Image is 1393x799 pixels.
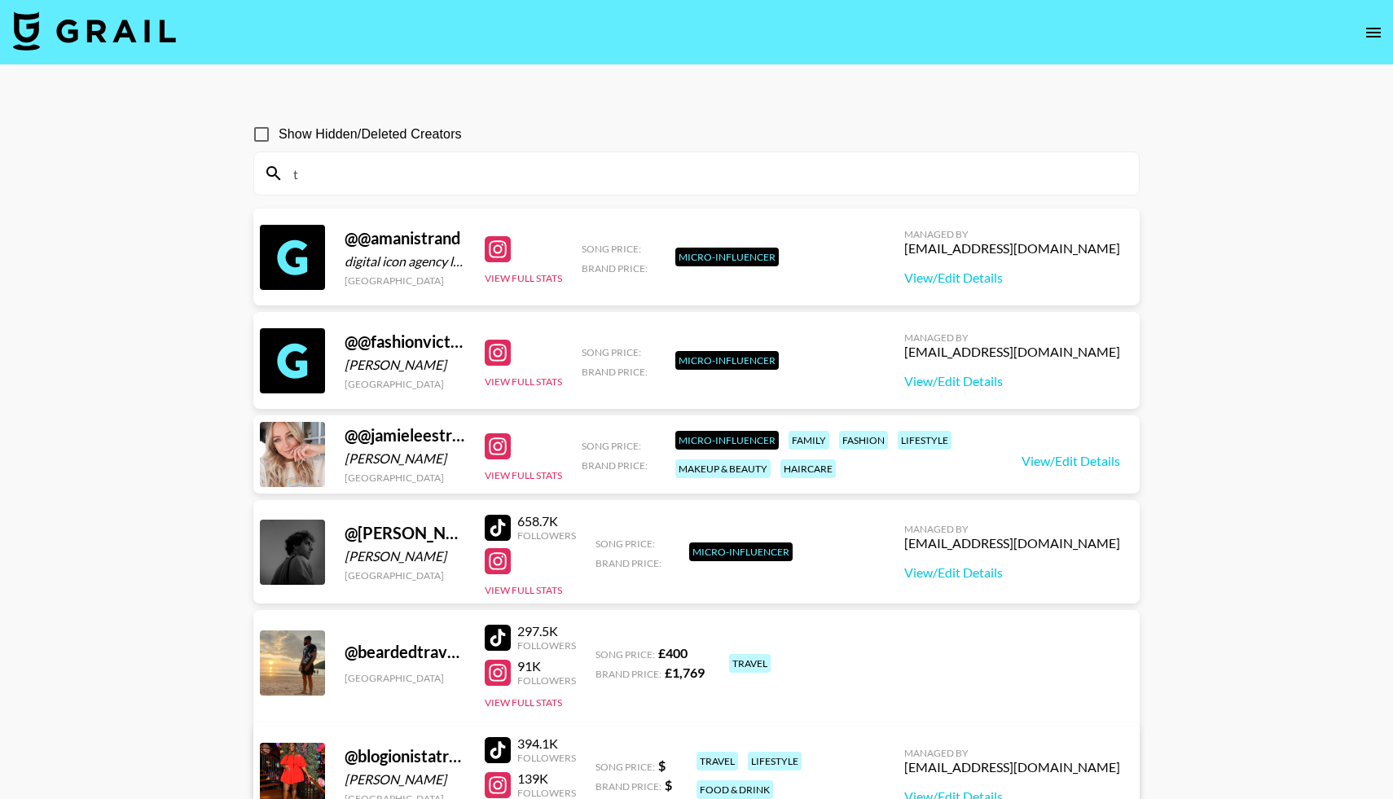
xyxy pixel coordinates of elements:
div: Followers [517,787,576,799]
span: Brand Price: [582,366,648,378]
div: [PERSON_NAME] [345,450,465,467]
div: Followers [517,639,576,652]
div: @ @jamieleestrand [345,425,465,446]
div: [EMAIL_ADDRESS][DOMAIN_NAME] [904,240,1120,257]
a: View/Edit Details [904,270,1120,286]
div: Micro-Influencer [675,431,779,450]
input: Search by User Name [283,160,1129,187]
span: Show Hidden/Deleted Creators [279,125,462,144]
span: Song Price: [595,648,655,661]
span: Song Price: [582,346,641,358]
button: View Full Stats [485,584,562,596]
div: [PERSON_NAME] [345,771,465,788]
div: 394.1K [517,735,576,752]
div: 139K [517,770,576,787]
div: Followers [517,529,576,542]
strong: £ 1,769 [665,665,705,680]
span: Brand Price: [595,780,661,792]
div: travel [696,752,738,770]
span: Brand Price: [595,557,661,569]
div: Followers [517,752,576,764]
div: [EMAIL_ADDRESS][DOMAIN_NAME] [904,759,1120,775]
button: View Full Stats [485,469,562,481]
div: Managed By [904,747,1120,759]
button: View Full Stats [485,375,562,388]
span: Song Price: [595,761,655,773]
span: Brand Price: [582,459,648,472]
button: View Full Stats [485,272,562,284]
div: [EMAIL_ADDRESS][DOMAIN_NAME] [904,344,1120,360]
div: 91K [517,658,576,674]
div: @ blogionistatravels [345,746,465,766]
div: Followers [517,674,576,687]
div: [GEOGRAPHIC_DATA] [345,472,465,484]
span: Brand Price: [595,668,661,680]
button: View Full Stats [485,696,562,709]
span: Song Price: [582,243,641,255]
div: [GEOGRAPHIC_DATA] [345,672,465,684]
div: Managed By [904,228,1120,240]
button: open drawer [1357,16,1390,49]
div: lifestyle [898,431,951,450]
div: family [789,431,829,450]
div: @ beardedtravels [345,642,465,662]
span: Song Price: [595,538,655,550]
div: 297.5K [517,623,576,639]
div: Managed By [904,331,1120,344]
div: haircare [780,459,836,478]
div: [EMAIL_ADDRESS][DOMAIN_NAME] [904,535,1120,551]
div: Micro-Influencer [675,351,779,370]
strong: £ 400 [658,645,688,661]
div: [GEOGRAPHIC_DATA] [345,569,465,582]
strong: $ [658,757,666,773]
div: [GEOGRAPHIC_DATA] [345,378,465,390]
div: 658.7K [517,513,576,529]
div: Micro-Influencer [675,248,779,266]
div: fashion [839,431,888,450]
span: Brand Price: [582,262,648,274]
strong: $ [665,777,672,792]
div: [PERSON_NAME] [345,357,465,373]
a: View/Edit Details [1022,453,1120,469]
a: View/Edit Details [904,564,1120,581]
div: Managed By [904,523,1120,535]
div: makeup & beauty [675,459,771,478]
div: @ @fashionvictimgirlyy [345,331,465,352]
div: food & drink [696,780,773,799]
div: digital icon agency limited [345,253,465,270]
div: @ @amanistrand [345,228,465,248]
a: View/Edit Details [904,373,1120,389]
div: Micro-Influencer [689,542,793,561]
div: lifestyle [748,752,802,770]
span: Song Price: [582,440,641,452]
div: [GEOGRAPHIC_DATA] [345,274,465,287]
img: Grail Talent [13,11,176,50]
div: [PERSON_NAME] [345,548,465,564]
div: @ [PERSON_NAME].[PERSON_NAME] [345,523,465,543]
div: travel [729,654,771,673]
